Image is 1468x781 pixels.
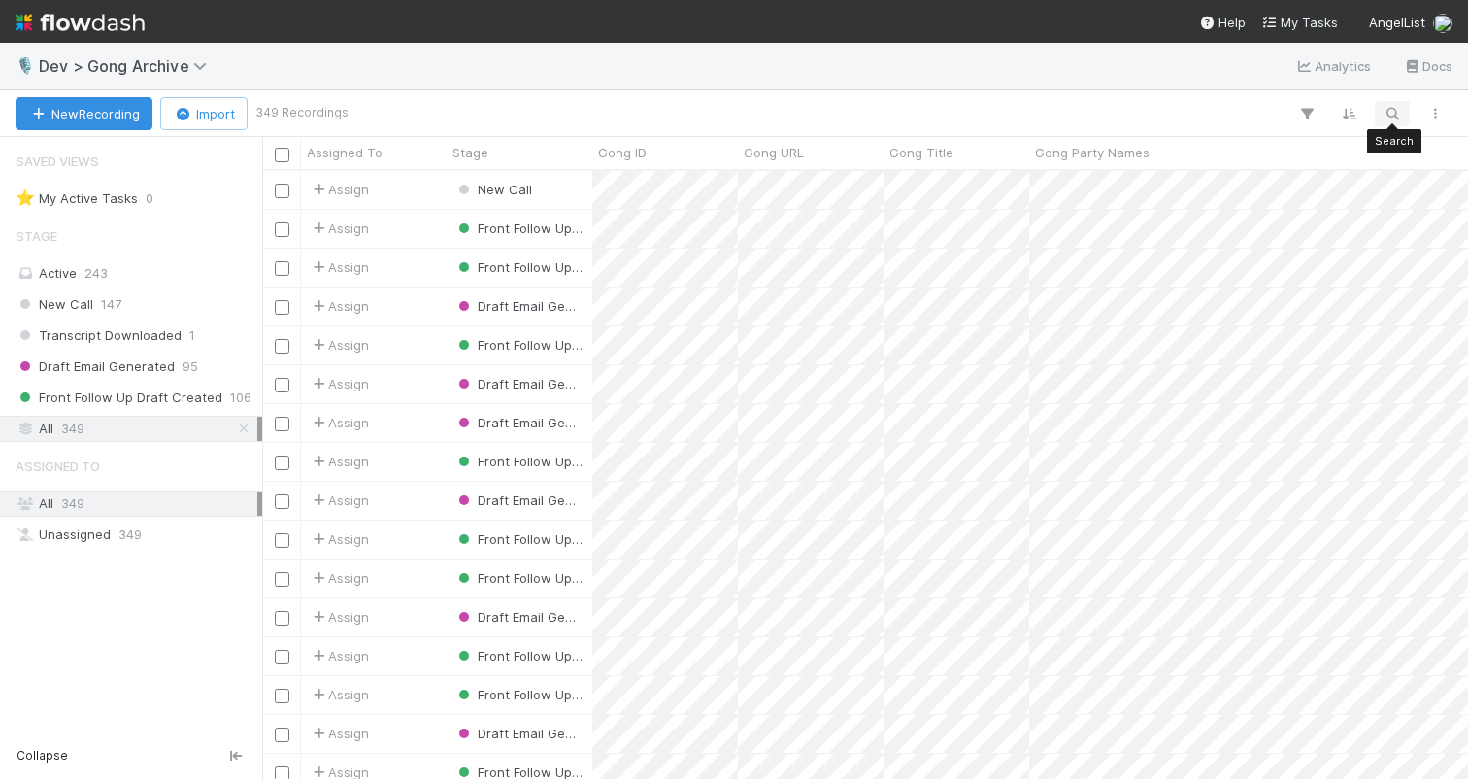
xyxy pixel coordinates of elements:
[101,292,121,317] span: 147
[454,337,661,353] span: Front Follow Up Draft Created
[454,452,583,471] div: Front Follow Up Draft Created
[16,187,138,211] div: My Active Tasks
[744,143,804,162] span: Gong URL
[16,523,257,547] div: Unassigned
[454,609,614,625] span: Draft Email Generated
[309,180,369,199] span: Assign
[1261,15,1338,30] span: My Tasks
[309,607,369,627] div: Assign
[454,259,661,275] span: Front Follow Up Draft Created
[1433,14,1452,33] img: avatar_c747b287-0112-4b47-934f-47379b6131e2.png
[275,184,289,198] input: Toggle Row Selected
[16,417,257,441] div: All
[309,335,369,355] span: Assign
[1199,13,1246,32] div: Help
[1369,15,1425,30] span: AngelList
[309,491,369,510] div: Assign
[1403,54,1452,78] a: Docs
[309,257,369,277] div: Assign
[183,355,198,379] span: 95
[309,452,369,471] span: Assign
[454,298,614,314] span: Draft Email Generated
[16,355,175,379] span: Draft Email Generated
[275,300,289,315] input: Toggle Row Selected
[275,378,289,392] input: Toggle Row Selected
[307,143,383,162] span: Assigned To
[454,724,583,743] div: Draft Email Generated
[275,611,289,626] input: Toggle Row Selected
[309,296,369,316] span: Assign
[1261,13,1338,32] a: My Tasks
[275,456,289,470] input: Toggle Row Selected
[61,417,84,441] span: 349
[275,728,289,742] input: Toggle Row Selected
[275,533,289,548] input: Toggle Row Selected
[275,261,289,276] input: Toggle Row Selected
[275,572,289,587] input: Toggle Row Selected
[16,6,145,39] img: logo-inverted-e16ddd16eac7371096b0.svg
[454,376,614,391] span: Draft Email Generated
[275,494,289,509] input: Toggle Row Selected
[309,724,369,743] span: Assign
[454,492,614,508] span: Draft Email Generated
[275,766,289,781] input: Toggle Row Selected
[454,182,532,197] span: New Call
[454,374,583,393] div: Draft Email Generated
[16,142,99,181] span: Saved Views
[17,747,68,764] span: Collapse
[1035,143,1150,162] span: Gong Party Names
[16,386,222,410] span: Front Follow Up Draft Created
[309,219,369,238] span: Assign
[454,335,583,355] div: Front Follow Up Draft Created
[598,143,647,162] span: Gong ID
[118,523,142,547] span: 349
[454,413,583,432] div: Draft Email Generated
[275,417,289,431] input: Toggle Row Selected
[454,257,583,277] div: Front Follow Up Draft Created
[275,339,289,354] input: Toggle Row Selected
[309,529,369,549] div: Assign
[309,646,369,665] span: Assign
[309,413,369,432] span: Assign
[230,386,251,410] span: 106
[16,57,35,74] span: 🎙️
[454,764,661,780] span: Front Follow Up Draft Created
[454,219,583,238] div: Front Follow Up Draft Created
[61,495,84,511] span: 349
[16,292,93,317] span: New Call
[309,374,369,393] div: Assign
[454,221,661,236] span: Front Follow Up Draft Created
[255,104,349,121] small: 349 Recordings
[454,529,583,549] div: Front Follow Up Draft Created
[84,265,108,281] span: 243
[889,143,953,162] span: Gong Title
[454,531,661,547] span: Front Follow Up Draft Created
[16,323,182,348] span: Transcript Downloaded
[309,568,369,588] span: Assign
[39,56,217,76] span: Dev > Gong Archive
[454,646,583,665] div: Front Follow Up Draft Created
[275,148,289,162] input: Toggle All Rows Selected
[454,648,661,663] span: Front Follow Up Draft Created
[275,650,289,664] input: Toggle Row Selected
[454,570,661,586] span: Front Follow Up Draft Created
[16,189,35,206] span: ⭐
[189,323,195,348] span: 1
[1295,54,1372,78] a: Analytics
[309,685,369,704] span: Assign
[16,492,257,516] div: All
[452,143,488,162] span: Stage
[16,447,100,486] span: Assigned To
[16,97,152,130] button: NewRecording
[454,491,583,510] div: Draft Email Generated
